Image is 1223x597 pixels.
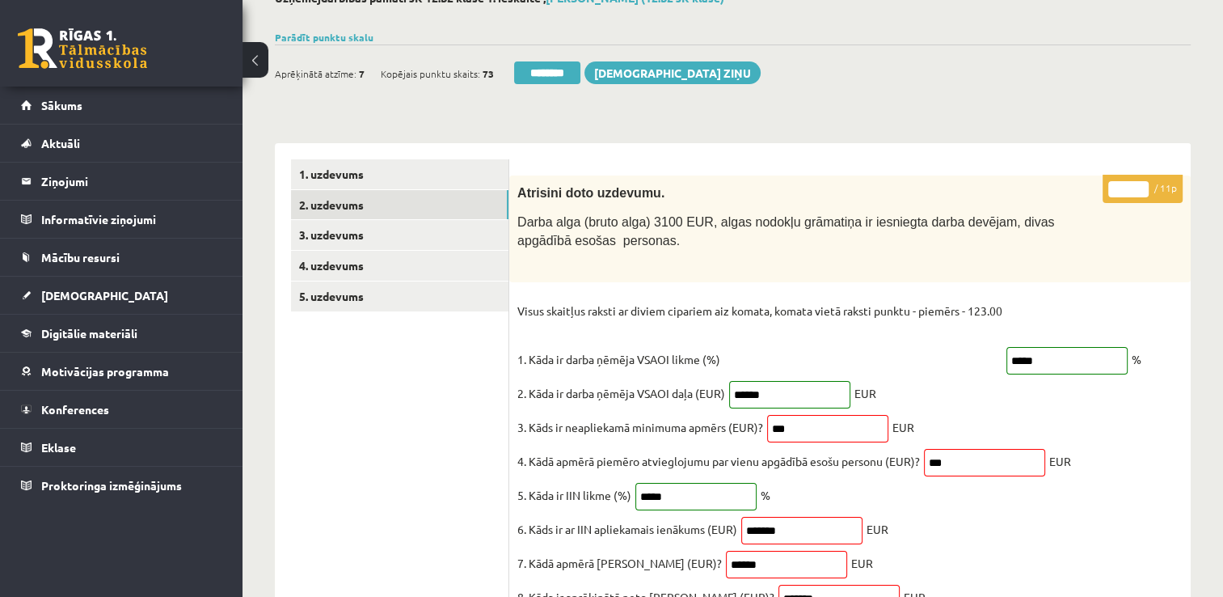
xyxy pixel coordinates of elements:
[584,61,761,84] a: [DEMOGRAPHIC_DATA] ziņu
[21,87,222,124] a: Sākums
[517,298,1002,371] p: Visus skaitļus raksti ar diviem cipariem aiz komata, komata vietā raksti punktu - piemērs - 123.0...
[517,381,725,405] p: 2. Kāda ir darba ņēmēja VSAOI daļa (EUR)
[275,61,356,86] span: Aprēķinātā atzīme:
[21,429,222,466] a: Eklase
[517,517,737,541] p: 6. Kāds ir ar IIN apliekamais ienākums (EUR)
[41,440,76,455] span: Eklase
[291,159,508,189] a: 1. uzdevums
[291,282,508,311] a: 5. uzdevums
[41,326,137,341] span: Digitālie materiāli
[21,201,222,238] a: Informatīvie ziņojumi
[41,364,169,379] span: Motivācijas programma
[517,186,664,200] span: Atrisini doto uzdevumu.
[291,220,508,250] a: 3. uzdevums
[21,391,222,428] a: Konferences
[1103,175,1183,203] p: / 11p
[41,478,182,493] span: Proktoringa izmēģinājums
[21,467,222,504] a: Proktoringa izmēģinājums
[41,98,82,112] span: Sākums
[41,402,109,417] span: Konferences
[16,16,646,33] body: Bagātinātā teksta redaktors, wiswyg-editor-47433872730080-1759945173-495
[41,288,168,303] span: [DEMOGRAPHIC_DATA]
[41,250,120,265] span: Mācību resursi
[381,61,480,86] span: Kopējais punktu skaits:
[359,61,365,86] span: 7
[517,483,631,507] p: 5. Kāda ir IIN likme (%)
[291,251,508,281] a: 4. uzdevums
[21,353,222,390] a: Motivācijas programma
[21,239,222,276] a: Mācību resursi
[41,201,222,238] legend: Informatīvie ziņojumi
[41,163,222,200] legend: Ziņojumi
[41,136,80,150] span: Aktuāli
[275,31,373,44] a: Parādīt punktu skalu
[517,215,1054,248] span: Darba alga (bruto alga) 3100 EUR, algas nodokļu grāmatiņa ir iesniegta darba devējam, divas apgād...
[18,28,147,69] a: Rīgas 1. Tālmācības vidusskola
[483,61,494,86] span: 73
[517,449,920,473] p: 4. Kādā apmērā piemēro atvieglojumu par vienu apgādībā esošu personu (EUR)?
[21,163,222,200] a: Ziņojumi
[21,125,222,162] a: Aktuāli
[21,277,222,314] a: [DEMOGRAPHIC_DATA]
[517,551,722,575] p: 7. Kādā apmērā [PERSON_NAME] (EUR)?
[517,415,763,439] p: 3. Kāds ir neapliekamā minimuma apmērs (EUR)?
[291,190,508,220] a: 2. uzdevums
[21,315,222,352] a: Digitālie materiāli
